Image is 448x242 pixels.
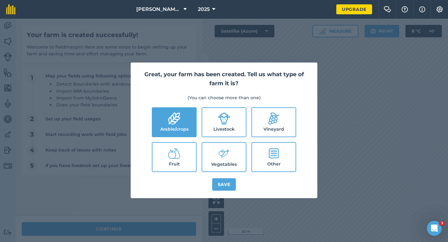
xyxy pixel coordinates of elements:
[202,143,246,171] label: Vegetables
[138,94,310,101] p: (You can choose more than one)
[436,6,443,12] img: A cog icon
[138,70,310,88] h2: Great, your farm has been created. Tell us what type of farm it is?
[6,4,16,14] img: fieldmargin Logo
[212,178,236,191] button: Save
[152,108,196,137] label: Arable/crops
[202,108,246,137] label: Livestock
[198,6,210,13] span: 2025
[384,6,391,12] img: Two speech bubbles overlapping with the left bubble in the forefront
[419,6,425,13] img: svg+xml;base64,PHN2ZyB4bWxucz0iaHR0cDovL3d3dy53My5vcmcvMjAwMC9zdmciIHdpZHRoPSIxNyIgaGVpZ2h0PSIxNy...
[252,108,296,137] label: Vineyard
[152,143,196,171] label: Fruit
[252,143,296,171] label: Other
[336,4,372,14] a: Upgrade
[427,221,442,236] iframe: Intercom live chat
[440,221,445,226] span: 3
[401,6,408,12] img: A question mark icon
[136,6,181,13] span: [PERSON_NAME] & Sons Farming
